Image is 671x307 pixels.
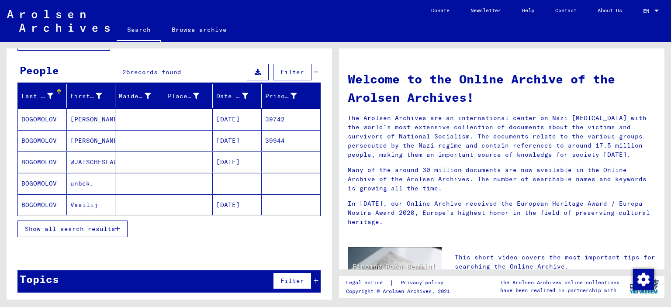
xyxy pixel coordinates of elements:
[265,89,310,103] div: Prisoner #
[168,89,213,103] div: Place of Birth
[280,68,304,76] span: Filter
[216,89,261,103] div: Date of Birth
[115,84,164,108] mat-header-cell: Maiden Name
[18,84,67,108] mat-header-cell: Last Name
[213,84,262,108] mat-header-cell: Date of Birth
[67,109,116,130] mat-cell: [PERSON_NAME]
[18,130,67,151] mat-cell: BOGOMOLOV
[348,70,656,107] h1: Welcome to the Online Archive of the Arolsen Archives!
[262,109,321,130] mat-cell: 39742
[168,92,200,101] div: Place of Birth
[164,84,213,108] mat-header-cell: Place of Birth
[262,84,321,108] mat-header-cell: Prisoner #
[500,279,619,286] p: The Arolsen Archives online collections
[67,173,116,194] mat-cell: unbek.
[119,92,151,101] div: Maiden Name
[161,19,237,40] a: Browse archive
[21,89,66,103] div: Last Name
[346,287,454,295] p: Copyright © Arolsen Archives, 2021
[117,19,161,42] a: Search
[394,278,454,287] a: Privacy policy
[280,277,304,285] span: Filter
[455,253,656,271] p: This short video covers the most important tips for searching the Online Archive.
[20,62,59,78] div: People
[628,276,661,297] img: yv_logo.png
[348,247,442,298] img: video.jpg
[25,225,115,233] span: Show all search results
[213,194,262,215] mat-cell: [DATE]
[7,10,110,32] img: Arolsen_neg.svg
[273,64,311,80] button: Filter
[213,109,262,130] mat-cell: [DATE]
[643,8,653,14] span: EN
[67,84,116,108] mat-header-cell: First Name
[21,92,53,101] div: Last Name
[213,152,262,172] mat-cell: [DATE]
[119,89,164,103] div: Maiden Name
[500,286,619,294] p: have been realized in partnership with
[216,92,248,101] div: Date of Birth
[346,278,390,287] a: Legal notice
[18,173,67,194] mat-cell: BOGOMOLOV
[67,152,116,172] mat-cell: WJATSCHESLAW
[348,166,656,193] p: Many of the around 30 million documents are now available in the Online Archive of the Arolsen Ar...
[18,194,67,215] mat-cell: BOGOMOLOV
[18,152,67,172] mat-cell: BOGOMOLOV
[273,273,311,289] button: Filter
[67,130,116,151] mat-cell: [PERSON_NAME]
[348,199,656,227] p: In [DATE], our Online Archive received the European Heritage Award / Europa Nostra Award 2020, Eu...
[130,68,181,76] span: records found
[18,109,67,130] mat-cell: BOGOMOLOV
[262,130,321,151] mat-cell: 39944
[17,221,128,237] button: Show all search results
[67,194,116,215] mat-cell: Vasilij
[633,269,654,290] img: Change consent
[122,68,130,76] span: 25
[265,92,297,101] div: Prisoner #
[213,130,262,151] mat-cell: [DATE]
[346,278,454,287] div: |
[348,114,656,159] p: The Arolsen Archives are an international center on Nazi [MEDICAL_DATA] with the world’s most ext...
[70,92,102,101] div: First Name
[20,271,59,287] div: Topics
[70,89,115,103] div: First Name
